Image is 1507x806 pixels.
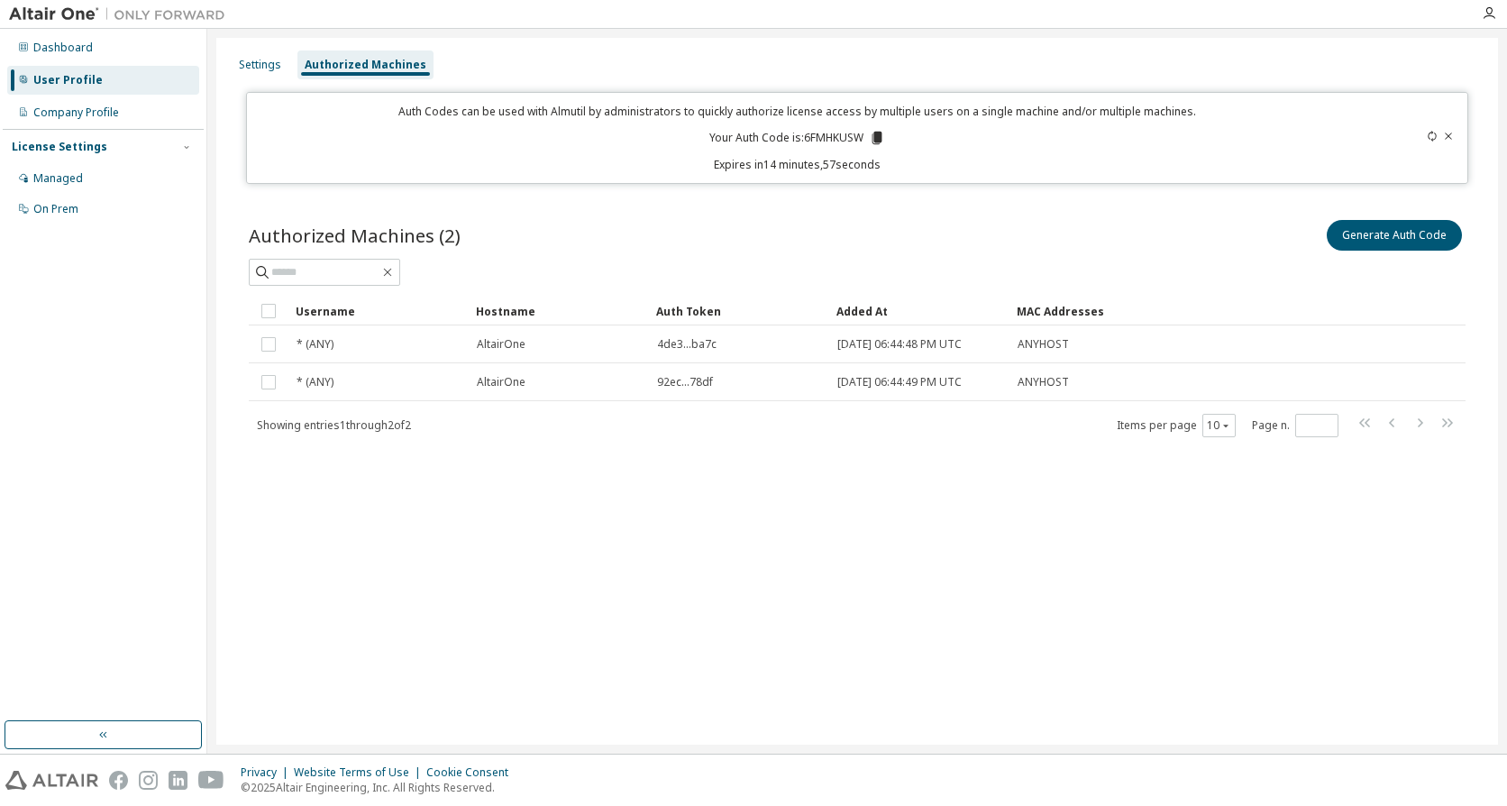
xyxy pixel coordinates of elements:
div: Authorized Machines [305,58,426,72]
span: * (ANY) [297,337,333,352]
div: Cookie Consent [426,765,519,780]
div: Company Profile [33,105,119,120]
p: Auth Codes can be used with Almutil by administrators to quickly authorize license access by mult... [258,104,1337,119]
p: © 2025 Altair Engineering, Inc. All Rights Reserved. [241,780,519,795]
span: Items per page [1117,414,1236,437]
div: Hostname [476,297,642,325]
div: User Profile [33,73,103,87]
span: ANYHOST [1018,375,1069,389]
span: * (ANY) [297,375,333,389]
div: Username [296,297,461,325]
img: facebook.svg [109,771,128,790]
img: altair_logo.svg [5,771,98,790]
div: Website Terms of Use [294,765,426,780]
button: 10 [1207,418,1231,433]
span: 92ec...78df [657,375,713,389]
p: Expires in 14 minutes, 57 seconds [258,157,1337,172]
img: instagram.svg [139,771,158,790]
img: linkedin.svg [169,771,187,790]
span: [DATE] 06:44:48 PM UTC [837,337,962,352]
div: Privacy [241,765,294,780]
span: Authorized Machines (2) [249,223,461,248]
img: youtube.svg [198,771,224,790]
div: Added At [836,297,1002,325]
div: On Prem [33,202,78,216]
span: AltairOne [477,375,525,389]
span: 4de3...ba7c [657,337,717,352]
div: License Settings [12,140,107,154]
button: Generate Auth Code [1327,220,1462,251]
div: MAC Addresses [1017,297,1276,325]
span: ANYHOST [1018,337,1069,352]
span: AltairOne [477,337,525,352]
img: Altair One [9,5,234,23]
span: [DATE] 06:44:49 PM UTC [837,375,962,389]
div: Dashboard [33,41,93,55]
p: Your Auth Code is: 6FMHKUSW [709,130,885,146]
div: Settings [239,58,281,72]
span: Showing entries 1 through 2 of 2 [257,417,411,433]
span: Page n. [1252,414,1338,437]
div: Auth Token [656,297,822,325]
div: Managed [33,171,83,186]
